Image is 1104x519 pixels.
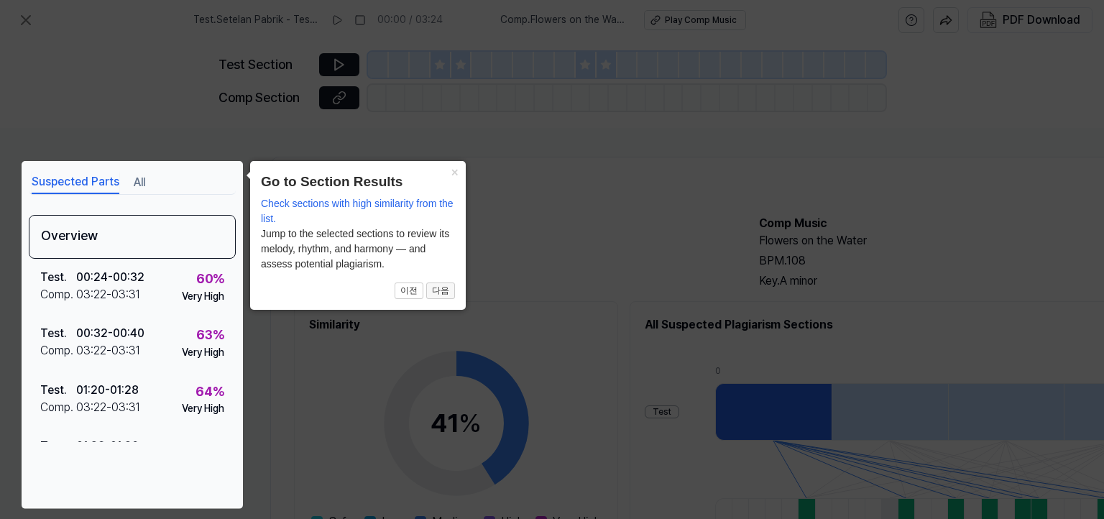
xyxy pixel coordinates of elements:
[76,325,144,342] div: 00:32 - 00:40
[40,325,76,342] div: Test .
[196,269,224,290] div: 60 %
[426,283,455,300] button: 다음
[395,283,423,300] button: 이전
[76,438,139,455] div: 01:28 - 01:36
[76,286,140,303] div: 03:22 - 03:31
[261,198,454,224] span: Check sections with high similarity from the list.
[443,161,466,181] button: Close
[40,399,76,416] div: Comp .
[196,325,224,346] div: 63 %
[29,215,236,259] div: Overview
[76,342,140,359] div: 03:22 - 03:31
[182,402,224,416] div: Very High
[40,269,76,286] div: Test .
[40,286,76,303] div: Comp .
[261,196,455,272] div: Jump to the selected sections to review its melody, rhythm, and harmony — and assess potential pl...
[261,172,455,193] header: Go to Section Results
[40,438,76,455] div: Test .
[40,382,76,399] div: Test .
[32,171,119,194] button: Suspected Parts
[182,346,224,360] div: Very High
[134,171,145,194] button: All
[182,290,224,304] div: Very High
[40,342,76,359] div: Comp .
[195,382,224,403] div: 64 %
[197,438,224,459] div: 70 %
[76,269,144,286] div: 00:24 - 00:32
[76,382,139,399] div: 01:20 - 01:28
[76,399,140,416] div: 03:22 - 03:31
